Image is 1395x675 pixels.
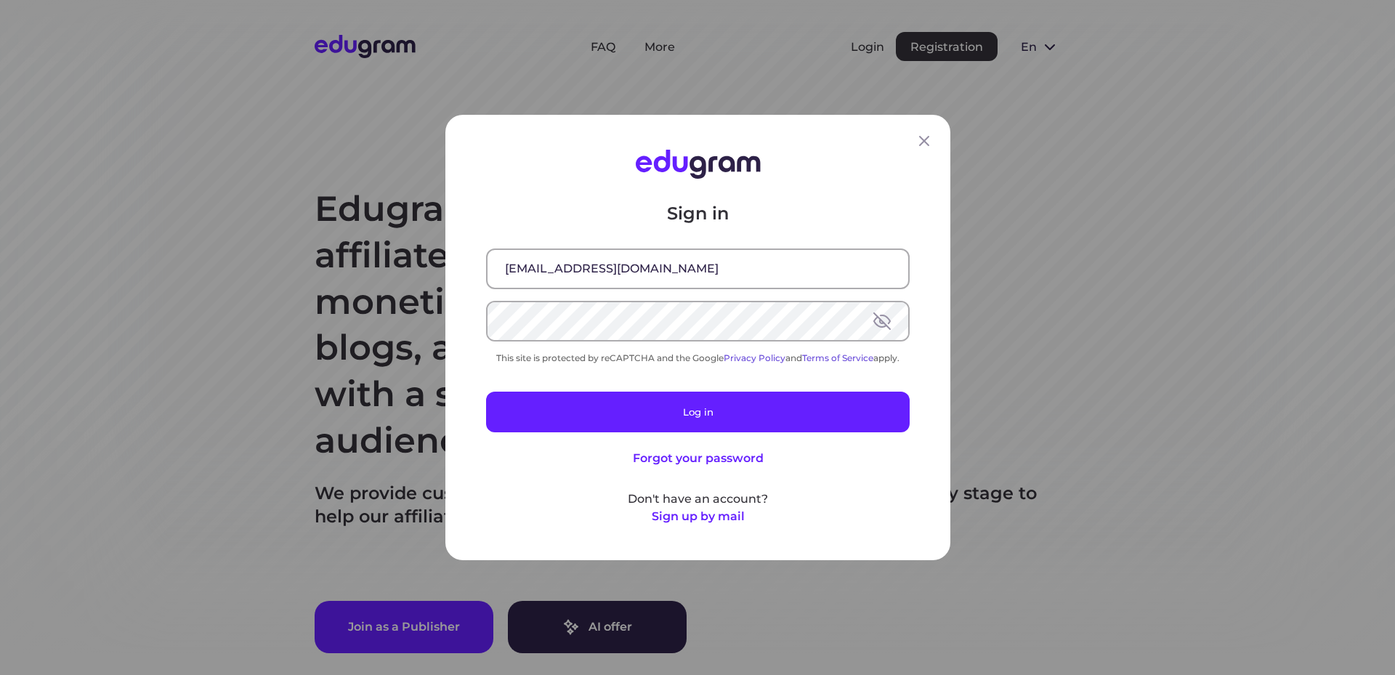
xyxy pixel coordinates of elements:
[724,352,785,363] a: Privacy Policy
[651,508,744,525] button: Sign up by mail
[632,450,763,467] button: Forgot your password
[486,202,910,225] p: Sign in
[802,352,873,363] a: Terms of Service
[486,352,910,363] div: This site is protected by reCAPTCHA and the Google and apply.
[486,490,910,508] p: Don't have an account?
[635,150,760,179] img: Edugram Logo
[486,392,910,432] button: Log in
[488,250,908,288] input: Email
